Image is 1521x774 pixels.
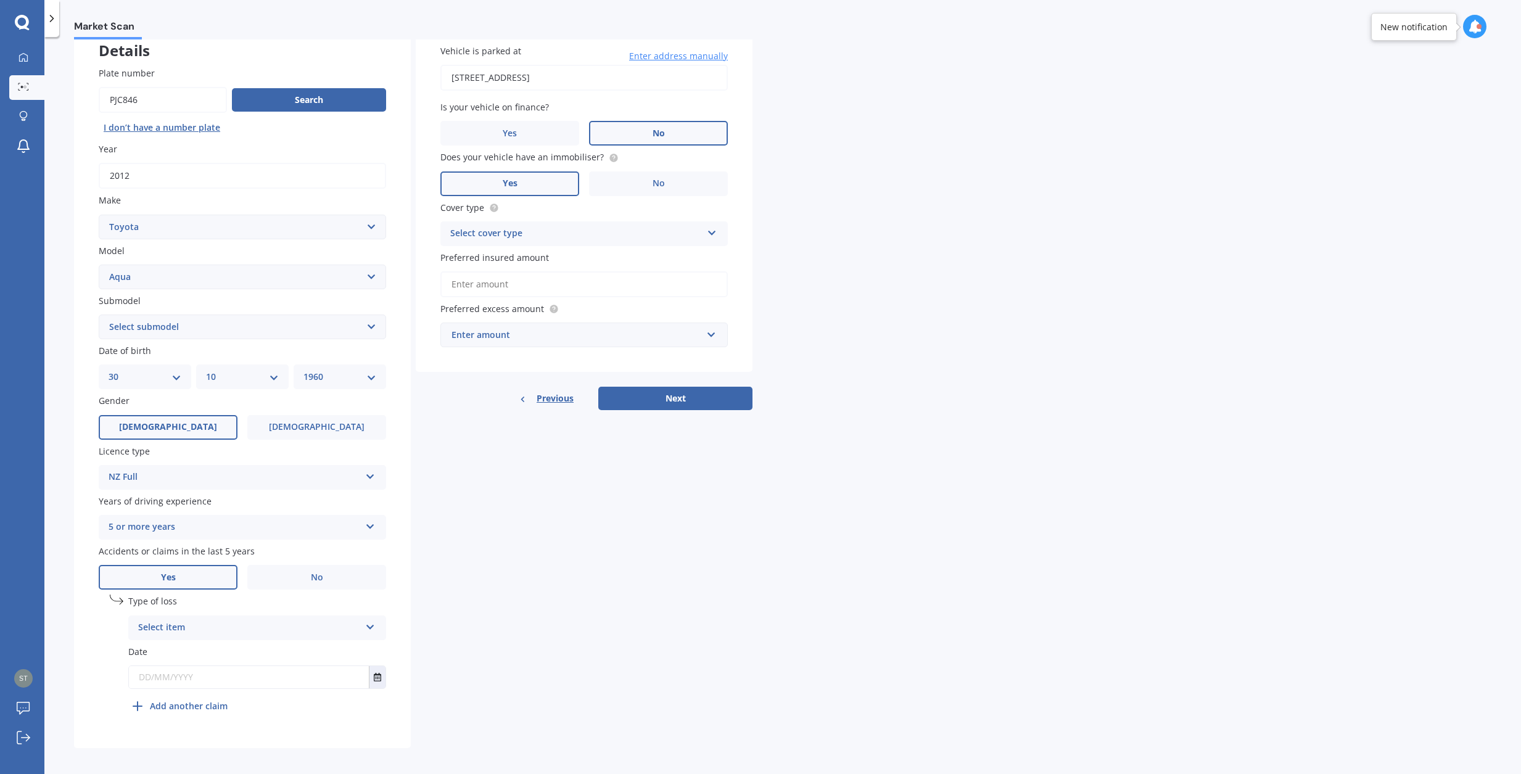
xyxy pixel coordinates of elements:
span: Model [99,245,125,257]
input: Enter plate number [99,87,227,113]
input: Enter address [440,65,728,91]
input: DD/MM/YYYY [129,666,369,688]
span: Yes [503,128,517,139]
span: Plate number [99,67,155,79]
button: Search [232,88,386,112]
input: Enter amount [440,271,728,297]
span: Does your vehicle have an immobiliser? [440,152,604,163]
span: [DEMOGRAPHIC_DATA] [269,422,365,432]
span: Yes [503,178,517,189]
span: [DEMOGRAPHIC_DATA] [119,422,217,432]
span: Previous [537,389,574,408]
button: Select date [369,666,385,688]
img: 6f5eab0bc83cf20a624b7e6e6d55e8da [14,669,33,688]
div: Enter amount [451,328,702,342]
div: NZ Full [109,470,360,485]
span: Is your vehicle on finance? [440,101,549,113]
span: Vehicle is parked at [440,45,521,57]
b: Add another claim [150,699,228,712]
button: Next [598,387,752,410]
span: Market Scan [74,20,142,37]
div: Select item [138,620,360,635]
input: YYYY [99,163,386,189]
span: Years of driving experience [99,495,212,507]
span: No [653,178,665,189]
span: Type of loss [128,596,177,607]
span: Make [99,195,121,207]
span: Year [99,143,117,155]
span: Gender [99,395,130,407]
span: Preferred insured amount [440,252,549,263]
div: 5 or more years [109,520,360,535]
span: Cover type [440,202,484,213]
span: Accidents or claims in the last 5 years [99,545,255,557]
span: No [311,572,323,583]
button: I don’t have a number plate [99,118,225,138]
div: New notification [1380,21,1448,33]
span: No [653,128,665,139]
span: Yes [161,572,176,583]
div: Select cover type [450,226,702,241]
span: Date of birth [99,345,151,356]
span: Submodel [99,295,141,307]
span: Licence type [99,445,150,457]
span: Preferred excess amount [440,303,544,315]
span: Date [128,646,147,657]
span: Enter address manually [629,50,728,62]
